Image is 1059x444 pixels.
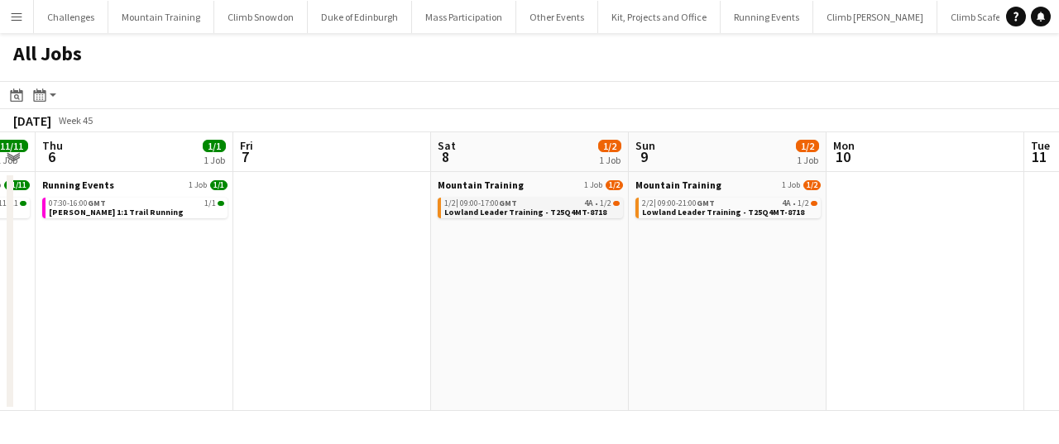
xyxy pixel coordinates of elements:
span: Mon [833,138,855,153]
span: 9 [633,147,655,166]
a: Mountain Training1 Job1/2 [635,179,821,191]
span: Sun [635,138,655,153]
span: 07:30-16:00 [49,199,106,208]
button: Challenges [34,1,108,33]
span: 11 [1028,147,1050,166]
span: 09:00-17:00 [460,199,517,208]
a: 1/2|09:00-17:00GMT4A•1/2Lowland Leader Training - T25Q4MT-8718 [444,198,620,217]
span: Lowland Leader Training - T25Q4MT-8718 [642,207,804,217]
span: 1/1 [204,199,216,208]
span: Sat [438,138,456,153]
span: 1/1 [218,201,224,206]
span: Gabrielle O'Hare 1:1 Trail Running [49,207,184,217]
span: 1/2 [798,199,809,208]
button: Climb Snowdon [214,1,308,33]
div: Mountain Training1 Job1/21/2|09:00-17:00GMT4A•1/2Lowland Leader Training - T25Q4MT-8718 [438,179,623,222]
button: Duke of Edinburgh [308,1,412,33]
span: GMT [697,198,715,208]
div: • [642,199,817,208]
span: 4A [782,199,791,208]
button: Climb Scafell Pike [937,1,1038,33]
div: 1 Job [797,154,818,166]
span: 11/11 [4,180,30,190]
button: Mass Participation [412,1,516,33]
button: Climb [PERSON_NAME] [813,1,937,33]
span: 1/1 [203,140,226,152]
span: | [654,198,656,208]
span: 1/1 [210,180,228,190]
span: Fri [240,138,253,153]
div: • [444,199,620,208]
span: 1/2 [444,199,458,208]
span: | [456,198,458,208]
span: 1/2 [606,180,623,190]
a: 2/2|09:00-21:00GMT4A•1/2Lowland Leader Training - T25Q4MT-8718 [642,198,817,217]
div: Mountain Training1 Job1/22/2|09:00-21:00GMT4A•1/2Lowland Leader Training - T25Q4MT-8718 [635,179,821,222]
span: 7 [237,147,253,166]
a: 07:30-16:00GMT1/1[PERSON_NAME] 1:1 Trail Running [49,198,224,217]
button: Running Events [721,1,813,33]
span: 1 Job [189,180,207,190]
span: GMT [88,198,106,208]
span: 1/2 [796,140,819,152]
div: Running Events1 Job1/107:30-16:00GMT1/1[PERSON_NAME] 1:1 Trail Running [42,179,228,222]
button: Kit, Projects and Office [598,1,721,33]
span: Tue [1031,138,1050,153]
span: 8 [435,147,456,166]
div: [DATE] [13,112,51,129]
span: Mountain Training [438,179,524,191]
span: 1 Job [782,180,800,190]
span: Thu [42,138,63,153]
span: 1/2 [803,180,821,190]
span: Mountain Training [635,179,721,191]
button: Mountain Training [108,1,214,33]
span: 11/11 [20,201,26,206]
span: 1/2 [598,140,621,152]
button: Other Events [516,1,598,33]
span: 1 Job [584,180,602,190]
span: GMT [499,198,517,208]
span: 1/2 [613,201,620,206]
span: 10 [831,147,855,166]
span: 1/2 [600,199,611,208]
div: 1 Job [599,154,621,166]
span: 2/2 [642,199,656,208]
span: Lowland Leader Training - T25Q4MT-8718 [444,207,606,217]
span: 6 [40,147,63,166]
a: Mountain Training1 Job1/2 [438,179,623,191]
div: 1 Job [204,154,225,166]
span: 09:00-21:00 [658,199,715,208]
span: Week 45 [55,114,96,127]
span: 4A [584,199,593,208]
span: Running Events [42,179,114,191]
a: Running Events1 Job1/1 [42,179,228,191]
span: 1/2 [811,201,817,206]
